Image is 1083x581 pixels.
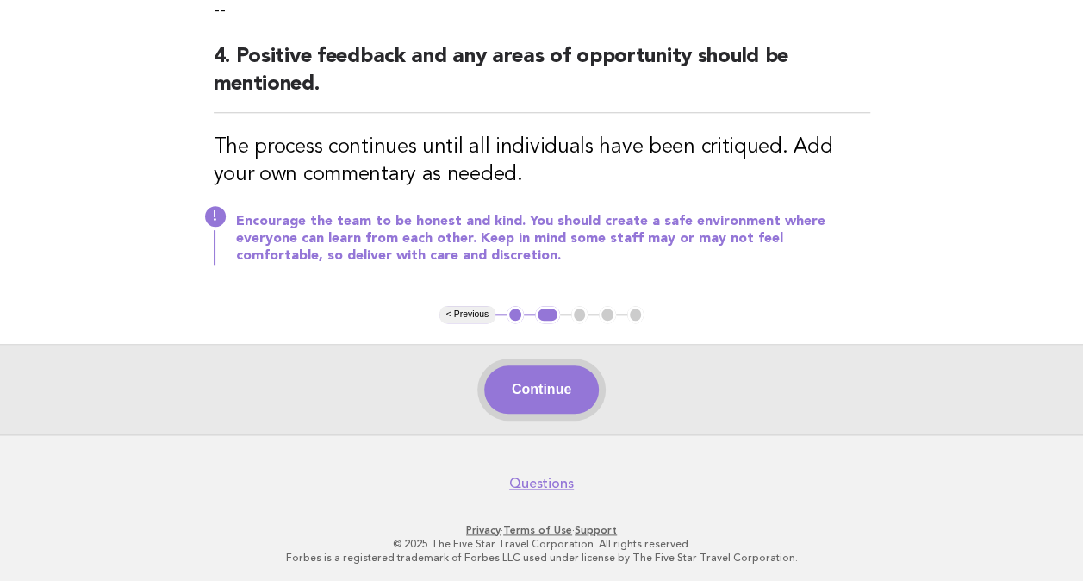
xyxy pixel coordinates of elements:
p: Encourage the team to be honest and kind. You should create a safe environment where everyone can... [236,213,870,265]
p: Forbes is a registered trademark of Forbes LLC used under license by The Five Star Travel Corpora... [24,551,1059,565]
p: © 2025 The Five Star Travel Corporation. All rights reserved. [24,537,1059,551]
button: Continue [484,365,599,414]
p: · · [24,523,1059,537]
button: 2 [535,306,560,323]
a: Privacy [466,524,501,536]
h2: 4. Positive feedback and any areas of opportunity should be mentioned. [214,43,870,113]
h3: The process continues until all individuals have been critiqued. Add your own commentary as needed. [214,134,870,189]
button: 1 [507,306,524,323]
a: Support [575,524,617,536]
a: Terms of Use [503,524,572,536]
button: < Previous [439,306,495,323]
a: Questions [509,475,574,492]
